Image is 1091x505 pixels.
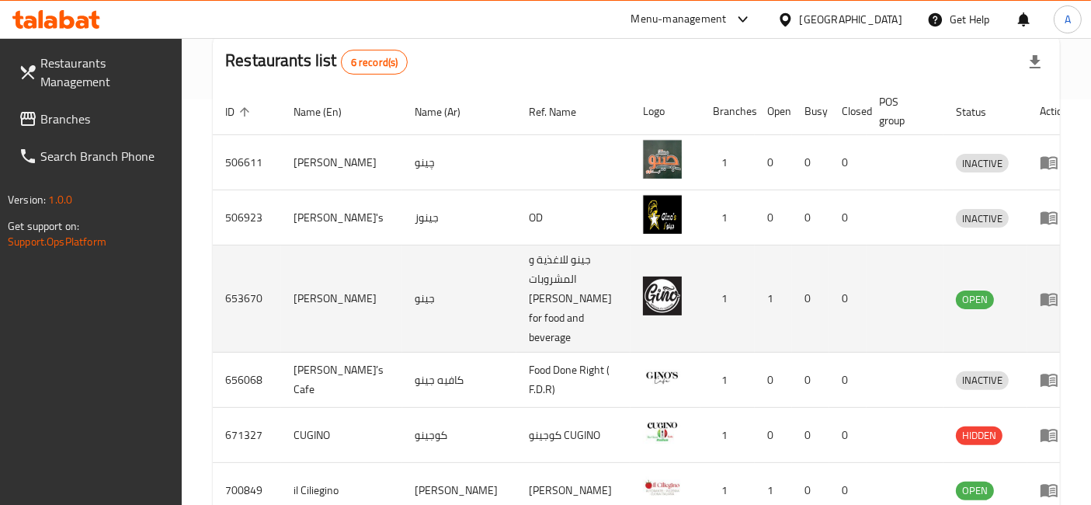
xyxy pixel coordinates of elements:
[700,190,755,246] td: 1
[792,353,829,408] td: 0
[792,190,829,246] td: 0
[956,103,1006,121] span: Status
[956,291,994,308] span: OPEN
[1040,290,1068,308] div: Menu
[516,246,631,353] td: جينو للاغذية و المشروبات [PERSON_NAME] for food and beverage
[956,371,1009,389] span: INACTIVE
[6,44,182,100] a: Restaurants Management
[281,246,402,353] td: [PERSON_NAME]
[631,88,700,135] th: Logo
[40,110,170,128] span: Branches
[956,482,994,500] div: OPEN
[281,190,402,246] td: [PERSON_NAME]'s
[213,353,281,408] td: 656068
[529,103,596,121] span: Ref. Name
[829,246,867,353] td: 0
[800,11,902,28] div: [GEOGRAPHIC_DATA]
[402,408,516,463] td: كوجينو
[281,135,402,190] td: [PERSON_NAME]
[643,140,682,179] img: Gino
[281,408,402,463] td: CUGINO
[700,408,755,463] td: 1
[643,277,682,315] img: Gino
[792,88,829,135] th: Busy
[40,54,170,91] span: Restaurants Management
[956,427,1002,445] div: HIDDEN
[342,55,408,70] span: 6 record(s)
[829,190,867,246] td: 0
[8,216,79,236] span: Get support on:
[631,10,727,29] div: Menu-management
[829,88,867,135] th: Closed
[516,408,631,463] td: كوجينو CUGINO
[700,135,755,190] td: 1
[402,190,516,246] td: جينوز
[792,246,829,353] td: 0
[755,408,792,463] td: 0
[225,49,408,75] h2: Restaurants list
[213,190,281,246] td: 506923
[516,353,631,408] td: Food Done Right ( F.D.R)
[956,210,1009,228] span: INACTIVE
[879,92,925,130] span: POS group
[8,190,46,210] span: Version:
[755,246,792,353] td: 1
[755,88,792,135] th: Open
[956,154,1009,172] div: INACTIVE
[1027,88,1081,135] th: Action
[755,353,792,408] td: 0
[1016,44,1054,81] div: Export file
[956,371,1009,390] div: INACTIVE
[402,246,516,353] td: جينو
[755,190,792,246] td: 0
[8,232,106,252] a: Support.OpsPlatform
[415,103,481,121] span: Name (Ar)
[755,135,792,190] td: 0
[48,190,72,210] span: 1.0.0
[792,408,829,463] td: 0
[402,353,516,408] td: كافيه جينو
[281,353,402,408] td: [PERSON_NAME]’s Cafe
[1040,208,1068,227] div: Menu
[213,408,281,463] td: 671327
[643,195,682,234] img: Gino's
[6,100,182,138] a: Branches
[294,103,362,121] span: Name (En)
[1065,11,1071,28] span: A
[40,147,170,165] span: Search Branch Phone
[6,138,182,175] a: Search Branch Phone
[792,135,829,190] td: 0
[700,88,755,135] th: Branches
[956,482,994,500] span: OPEN
[1040,481,1068,500] div: Menu
[341,50,408,75] div: Total records count
[643,413,682,451] img: CUGINO
[225,103,255,121] span: ID
[1040,426,1068,444] div: Menu
[643,357,682,396] img: Gino’s Cafe
[213,135,281,190] td: 506611
[1040,371,1068,389] div: Menu
[213,246,281,353] td: 653670
[829,135,867,190] td: 0
[829,408,867,463] td: 0
[829,353,867,408] td: 0
[700,353,755,408] td: 1
[956,427,1002,444] span: HIDDEN
[956,209,1009,228] div: INACTIVE
[516,190,631,246] td: OD
[700,246,755,353] td: 1
[1040,153,1068,172] div: Menu
[956,155,1009,172] span: INACTIVE
[402,135,516,190] td: چينو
